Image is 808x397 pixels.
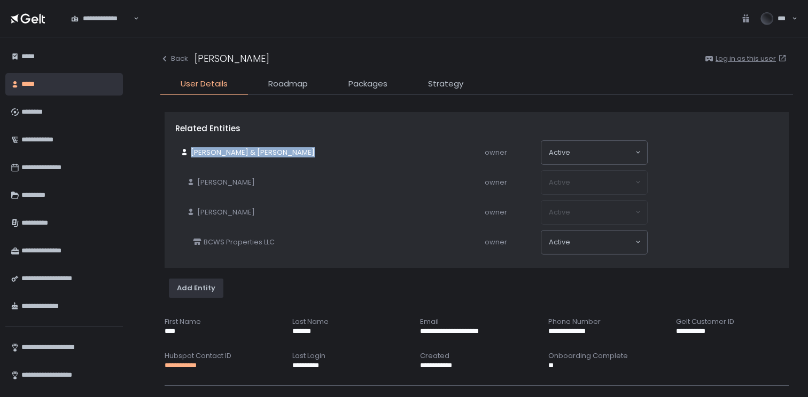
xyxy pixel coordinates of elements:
[176,144,319,162] a: [PERSON_NAME] & [PERSON_NAME]
[268,78,308,90] span: Roadmap
[570,237,634,248] input: Search for option
[541,231,647,254] div: Search for option
[182,173,259,192] a: [PERSON_NAME]
[204,237,275,247] span: BCWS Properties LLC
[165,351,277,361] div: Hubspot Contact ID
[548,317,661,327] div: Phone Number
[160,54,188,63] button: Back
[169,279,223,298] button: Add Entity
[292,351,405,361] div: Last Login
[420,317,533,327] div: Email
[570,147,634,158] input: Search for option
[197,208,255,217] span: [PERSON_NAME]
[175,123,778,135] div: Related Entities
[420,351,533,361] div: Created
[197,178,255,187] span: [PERSON_NAME]
[485,177,507,187] span: owner
[182,203,259,221] a: [PERSON_NAME]
[195,51,269,66] div: [PERSON_NAME]
[64,7,139,30] div: Search for option
[485,147,507,157] span: owner
[348,78,387,90] span: Packages
[428,78,463,90] span: Strategy
[189,233,279,251] a: BCWS Properties LLC
[177,283,215,293] div: Add Entity
[676,317,789,327] div: Gelt Customer ID
[716,54,789,63] a: Log in as this user
[549,148,570,157] span: active
[549,237,570,247] span: active
[548,351,661,361] div: Onboarding Complete
[292,317,405,327] div: Last Name
[485,207,507,217] span: owner
[541,141,647,164] div: Search for option
[191,148,315,157] span: [PERSON_NAME] & [PERSON_NAME]
[181,78,228,90] span: User Details
[165,317,277,327] div: First Name
[485,237,507,247] span: owner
